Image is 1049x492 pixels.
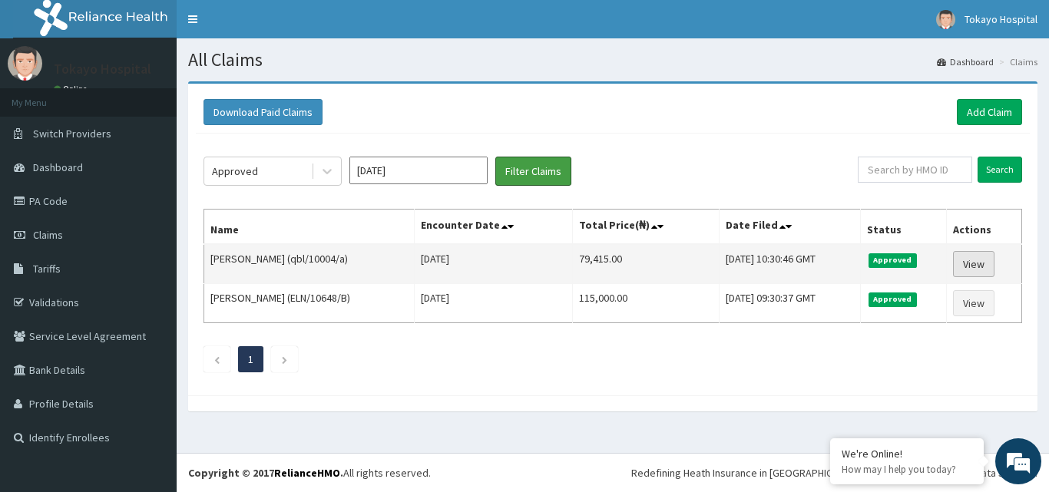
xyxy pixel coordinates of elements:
td: [DATE] [414,244,572,284]
a: Add Claim [957,99,1022,125]
td: [DATE] 09:30:37 GMT [719,284,860,323]
th: Date Filed [719,210,860,245]
td: [DATE] [414,284,572,323]
footer: All rights reserved. [177,453,1049,492]
span: Claims [33,228,63,242]
input: Search [978,157,1022,183]
th: Encounter Date [414,210,572,245]
img: d_794563401_company_1708531726252_794563401 [28,77,62,115]
a: Page 1 is your current page [248,352,253,366]
li: Claims [995,55,1037,68]
input: Search by HMO ID [858,157,972,183]
th: Actions [947,210,1022,245]
p: How may I help you today? [842,463,972,476]
input: Select Month and Year [349,157,488,184]
textarea: Type your message and hit 'Enter' [8,329,293,382]
h1: All Claims [188,50,1037,70]
span: Approved [869,253,917,267]
th: Name [204,210,415,245]
button: Download Paid Claims [204,99,323,125]
div: Minimize live chat window [252,8,289,45]
div: Approved [212,163,258,179]
span: Switch Providers [33,127,111,140]
th: Status [861,210,947,245]
a: Next page [281,352,288,366]
strong: Copyright © 2017 . [188,466,343,480]
a: RelianceHMO [274,466,340,480]
span: Approved [869,292,917,306]
a: Online [54,84,91,94]
td: 79,415.00 [572,244,719,284]
div: Redefining Heath Insurance in [GEOGRAPHIC_DATA] using Telemedicine and Data Science! [631,465,1037,480]
th: Total Price(₦) [572,210,719,245]
td: [PERSON_NAME] (qbl/10004/a) [204,244,415,284]
img: User Image [936,10,955,29]
div: Chat with us now [80,86,258,106]
span: Dashboard [33,160,83,174]
button: Filter Claims [495,157,571,186]
a: Previous page [213,352,220,366]
td: [PERSON_NAME] (ELN/10648/B) [204,284,415,323]
td: [DATE] 10:30:46 GMT [719,244,860,284]
span: Tariffs [33,262,61,276]
span: Tokayo Hospital [965,12,1037,26]
a: Dashboard [937,55,994,68]
span: We're online! [89,148,212,303]
a: View [953,290,994,316]
img: User Image [8,46,42,81]
p: Tokayo Hospital [54,62,151,76]
td: 115,000.00 [572,284,719,323]
a: View [953,251,994,277]
div: We're Online! [842,447,972,461]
